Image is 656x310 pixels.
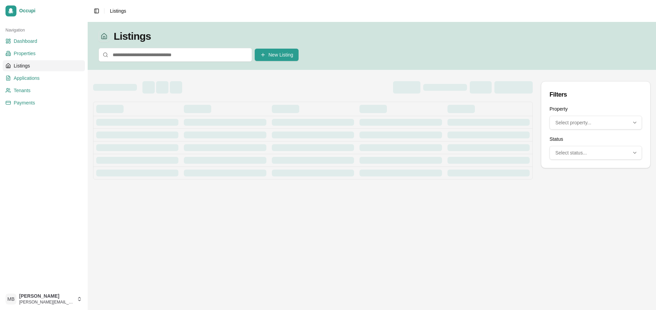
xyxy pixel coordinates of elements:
span: Select property... [555,119,591,126]
a: Properties [3,48,85,59]
div: Filters [550,90,567,99]
span: MB [5,294,16,305]
button: Multi-select: 0 of 3 options selected. Select status... [550,146,642,160]
label: Status [550,136,563,142]
span: Listings [110,8,126,14]
button: MB[PERSON_NAME][PERSON_NAME][EMAIL_ADDRESS][DOMAIN_NAME] [3,291,85,307]
label: Property [550,106,568,112]
button: New Listing [255,49,299,61]
span: Select status... [555,149,587,156]
span: Applications [14,75,40,82]
span: [PERSON_NAME] [19,293,74,299]
span: Tenants [14,87,30,94]
span: Listings [14,62,30,69]
a: Listings [3,60,85,71]
span: Listings [114,30,151,42]
a: Payments [3,97,85,108]
span: Dashboard [14,38,37,45]
div: Navigation [3,25,85,36]
span: [PERSON_NAME][EMAIL_ADDRESS][DOMAIN_NAME] [19,299,74,305]
nav: breadcrumb [110,8,126,14]
a: Applications [3,73,85,84]
span: Payments [14,99,35,106]
button: Multi-select: 0 of 0 options selected. Select property... [550,116,642,129]
span: Properties [14,50,36,57]
a: Occupi [3,3,85,19]
a: Tenants [3,85,85,96]
a: Dashboard [3,36,85,47]
div: New Listing [260,51,293,58]
span: Occupi [19,8,82,14]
